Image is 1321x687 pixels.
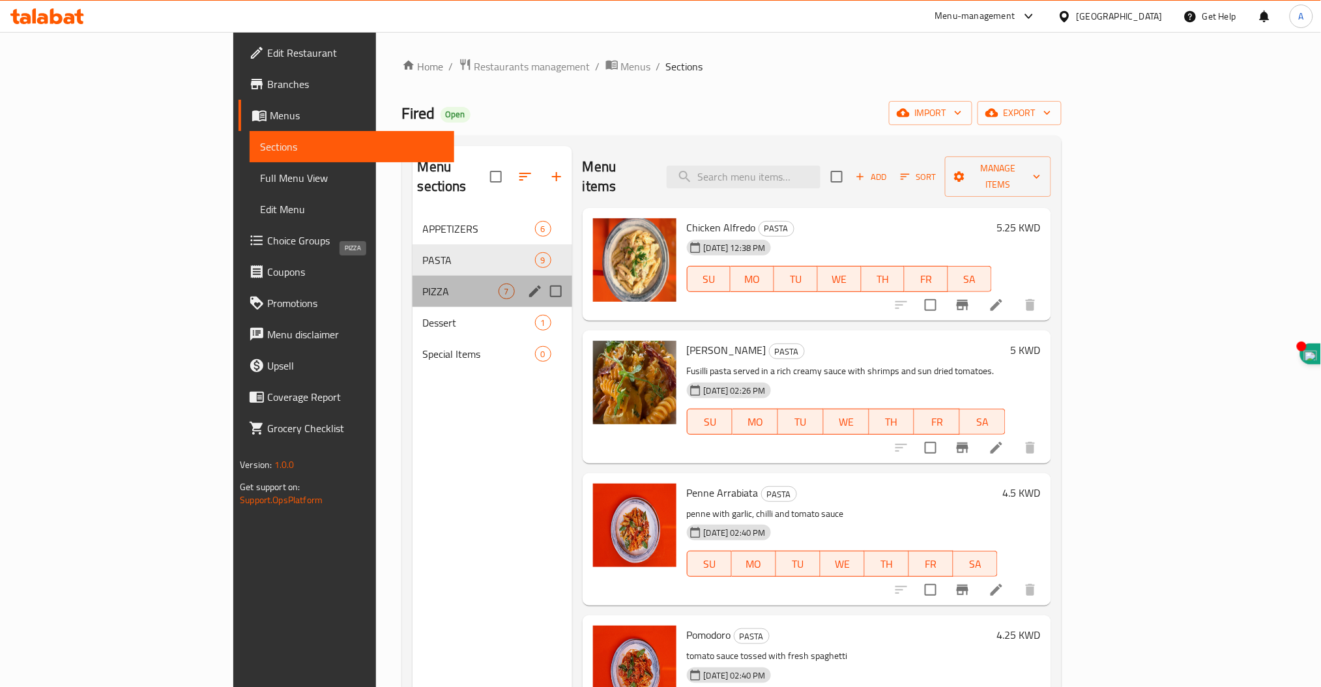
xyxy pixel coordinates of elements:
div: items [535,346,551,362]
button: TH [865,551,909,577]
div: Special Items0 [413,338,572,370]
span: Full Menu View [260,170,444,186]
span: SA [959,555,993,574]
div: Menu-management [935,8,1015,24]
div: PASTA [769,343,805,359]
div: Open [441,107,471,123]
button: SU [687,409,733,435]
span: PASTA [734,629,769,644]
span: Choice Groups [267,233,444,248]
span: Edit Restaurant [267,45,444,61]
div: APPETIZERS [423,221,535,237]
span: 7 [499,285,514,298]
a: Edit menu item [989,440,1004,456]
span: [PERSON_NAME] [687,340,766,360]
span: Sort sections [510,161,541,192]
span: Manage items [955,160,1041,193]
button: delete [1015,432,1046,463]
a: Coverage Report [239,381,454,413]
span: WE [829,413,864,431]
a: Edit Restaurant [239,37,454,68]
span: Version: [240,456,272,473]
button: MO [731,266,774,292]
span: FR [920,413,955,431]
button: FR [909,551,953,577]
span: 1.0.0 [274,456,295,473]
span: Sort [901,169,936,184]
button: WE [820,551,865,577]
a: Menus [605,58,651,75]
span: [DATE] 12:38 PM [699,242,771,254]
span: 0 [536,348,551,360]
button: SA [948,266,992,292]
div: PASTA [734,628,770,644]
span: SA [953,270,987,289]
span: Branches [267,76,444,92]
button: WE [824,409,869,435]
span: Dessert [423,315,535,330]
span: Select to update [917,576,944,604]
p: tomato sauce tossed with fresh spaghetti [687,648,992,664]
span: TH [870,555,904,574]
button: delete [1015,289,1046,321]
span: Restaurants management [474,59,590,74]
span: MO [738,413,773,431]
h6: 4.25 KWD [997,626,1041,644]
span: PASTA [423,252,535,268]
a: Edit menu item [989,297,1004,313]
span: [DATE] 02:26 PM [699,385,771,397]
span: Coverage Report [267,389,444,405]
button: TU [776,551,820,577]
div: PASTA9 [413,244,572,276]
span: SU [693,270,726,289]
button: export [978,101,1062,125]
span: export [988,105,1051,121]
a: Menu disclaimer [239,319,454,350]
a: Branches [239,68,454,100]
span: TH [875,413,910,431]
span: TH [867,270,900,289]
button: Sort [897,167,940,187]
button: SA [960,409,1006,435]
span: PASTA [759,221,794,236]
button: FR [914,409,960,435]
span: A [1299,9,1304,23]
p: penne with garlic, chilli and tomato sauce [687,506,998,522]
a: Coupons [239,256,454,287]
span: [DATE] 02:40 PM [699,669,771,682]
button: SU [687,266,731,292]
span: Menus [270,108,444,123]
span: SU [693,555,727,574]
img: Gamberoni Rossi [593,341,676,424]
button: SU [687,551,732,577]
span: Add item [850,167,892,187]
div: APPETIZERS6 [413,213,572,244]
a: Full Menu View [250,162,454,194]
span: Grocery Checklist [267,420,444,436]
span: 9 [536,254,551,267]
button: Branch-specific-item [947,289,978,321]
span: Upsell [267,358,444,373]
a: Sections [250,131,454,162]
span: Edit Menu [260,201,444,217]
span: Penne Arrabiata [687,483,759,503]
nav: Menu sections [413,208,572,375]
div: items [499,284,515,299]
a: Promotions [239,287,454,319]
h6: 5.25 KWD [997,218,1041,237]
input: search [667,166,820,188]
span: Sort items [892,167,945,187]
a: Choice Groups [239,225,454,256]
button: Branch-specific-item [947,432,978,463]
span: Select to update [917,291,944,319]
nav: breadcrumb [402,58,1062,75]
span: Promotions [267,295,444,311]
span: Sections [260,139,444,154]
span: PIZZA [423,284,499,299]
button: Manage items [945,156,1051,197]
div: items [535,221,551,237]
span: WE [823,270,856,289]
button: MO [732,551,776,577]
span: Coupons [267,264,444,280]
